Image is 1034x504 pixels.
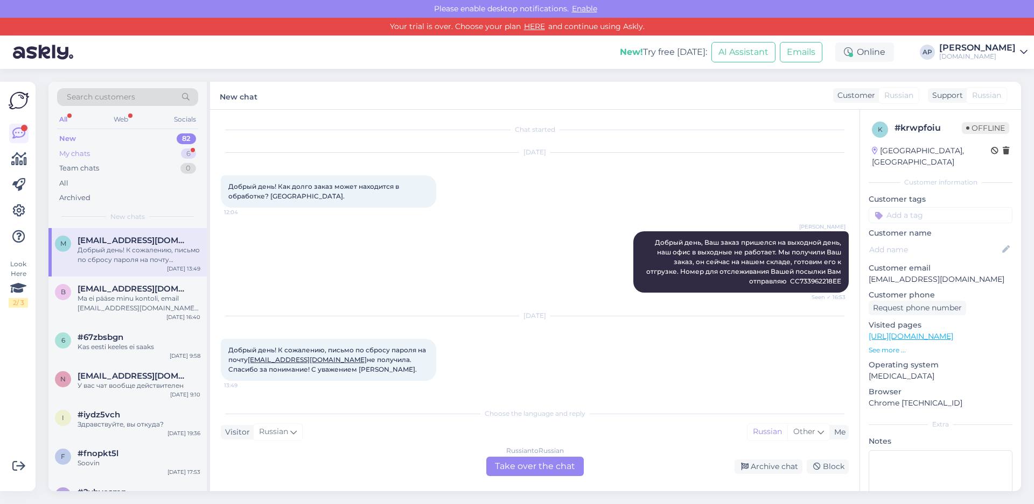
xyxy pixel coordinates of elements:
[869,359,1012,371] p: Operating system
[172,112,198,126] div: Socials
[221,125,849,134] div: Chat started
[166,313,200,321] div: [DATE] 16:40
[939,52,1016,61] div: [DOMAIN_NAME]
[224,208,264,216] span: 12:04
[833,90,875,101] div: Customer
[228,182,401,200] span: Добрый день! Как долго заказ может находится в обработке? [GEOGRAPHIC_DATA].
[830,427,846,438] div: Me
[920,45,935,60] div: AP
[869,420,1012,429] div: Extra
[57,112,69,126] div: All
[835,42,894,62] div: Online
[869,397,1012,409] p: Chrome [TECHNICAL_ID]
[780,42,822,62] button: Emails
[869,386,1012,397] p: Browser
[61,336,65,344] span: 6
[60,375,66,383] span: n
[61,491,65,499] span: 2
[78,294,200,313] div: Ma ei pääse minu kontoli, email [EMAIL_ADDRESS][DOMAIN_NAME] mi git parooliuuendamise linkki ei o...
[78,458,200,468] div: Soovin
[177,133,196,144] div: 82
[248,356,367,364] a: [EMAIL_ADDRESS][DOMAIN_NAME]
[59,178,68,189] div: All
[799,223,846,231] span: [PERSON_NAME]
[78,342,200,352] div: Kas eesti keeles ei saaks
[78,420,200,429] div: Здравствуйте, вы откуда?
[170,352,200,360] div: [DATE] 9:58
[62,414,64,422] span: i
[61,452,65,460] span: f
[167,468,200,476] div: [DATE] 17:53
[521,22,548,31] a: HERE
[869,436,1012,447] p: Notes
[111,112,130,126] div: Web
[872,145,991,168] div: [GEOGRAPHIC_DATA], [GEOGRAPHIC_DATA]
[711,42,775,62] button: AI Assistant
[78,245,200,265] div: Добрый день! К сожалению, письмо по сбросу пароля на почту [EMAIL_ADDRESS][DOMAIN_NAME] не получи...
[170,391,200,399] div: [DATE] 9:10
[620,46,707,59] div: Try free [DATE]:
[735,459,802,474] div: Archive chat
[78,371,190,381] span: nastyxa86@list.ru
[869,331,953,341] a: [URL][DOMAIN_NAME]
[869,262,1012,274] p: Customer email
[869,301,966,315] div: Request phone number
[224,381,264,389] span: 13:49
[9,259,28,308] div: Look Here
[221,427,250,438] div: Visitor
[78,487,127,497] span: #2vhyesmp
[167,429,200,437] div: [DATE] 19:36
[506,446,564,456] div: Russian to Russian
[110,212,145,222] span: New chats
[884,90,913,101] span: Russian
[869,228,1012,239] p: Customer name
[167,265,200,273] div: [DATE] 13:49
[962,122,1009,134] span: Offline
[869,320,1012,331] p: Visited pages
[78,449,118,458] span: #fnopkt5l
[869,274,1012,285] p: [EMAIL_ADDRESS][DOMAIN_NAME]
[869,345,1012,355] p: See more ...
[869,207,1012,223] input: Add a tag
[221,311,849,321] div: [DATE]
[228,346,428,373] span: Добрый день! К сожалению, письмо по сбросу пароля на почту не получила. Спасибо за понимание! С у...
[939,44,1028,61] a: [PERSON_NAME][DOMAIN_NAME]
[895,122,962,134] div: # krwpfoiu
[869,194,1012,205] p: Customer tags
[78,284,190,294] span: braunoola@gmail.com
[869,244,1000,255] input: Add name
[60,239,66,247] span: m
[78,410,120,420] span: #iydz5vch
[869,289,1012,301] p: Customer phone
[869,371,1012,382] p: [MEDICAL_DATA]
[59,148,90,159] div: My chats
[78,332,123,342] span: #67zbsbgn
[569,4,600,13] span: Enable
[78,381,200,391] div: У вас чат вообще действителен
[181,148,196,159] div: 6
[259,426,288,438] span: Russian
[646,238,843,285] span: Добрый день, Ваш заказ пришелся на выходной день, наш офис в выходные не работает. Мы получили Ва...
[486,457,584,476] div: Take over the chat
[59,133,76,144] div: New
[928,90,963,101] div: Support
[78,236,190,245] span: marinaglusskova@gmail.com
[939,44,1016,52] div: [PERSON_NAME]
[221,147,849,157] div: [DATE]
[67,91,135,103] span: Search customers
[9,90,29,111] img: Askly Logo
[805,293,846,301] span: Seen ✓ 16:53
[878,125,883,133] span: k
[807,459,849,474] div: Block
[59,163,99,174] div: Team chats
[220,88,257,103] label: New chat
[793,427,815,436] span: Other
[747,424,787,440] div: Russian
[180,163,196,174] div: 0
[972,90,1001,101] span: Russian
[221,409,849,418] div: Choose the language and reply
[869,178,1012,187] div: Customer information
[620,47,643,57] b: New!
[9,298,28,308] div: 2 / 3
[61,288,66,296] span: b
